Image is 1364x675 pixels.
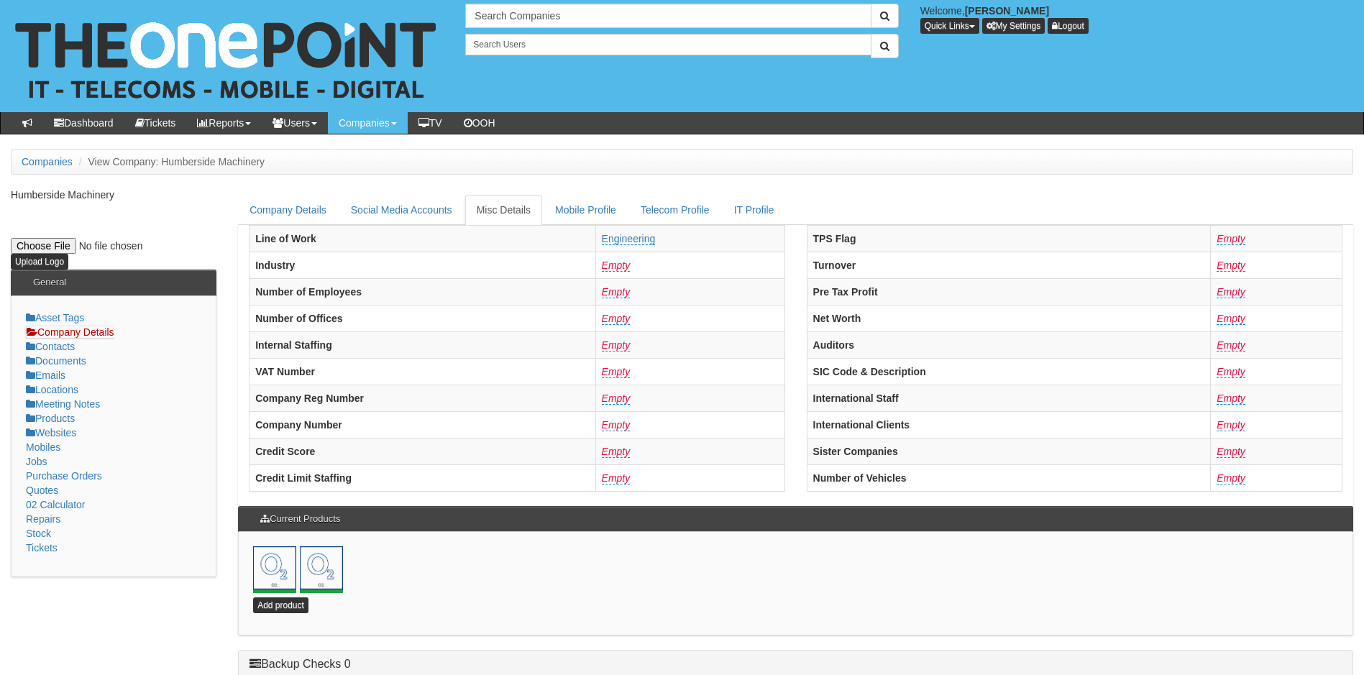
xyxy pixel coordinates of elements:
[26,341,75,352] a: Contacts
[11,188,216,202] p: Humberside Machinery
[602,366,631,378] a: Empty
[250,464,595,491] th: Credit Limit Staffing
[453,112,506,134] a: OOH
[253,597,308,613] a: Add product
[1217,313,1245,325] a: Empty
[300,546,343,589] img: o2.png
[629,195,721,225] a: Telecom Profile
[1217,472,1245,485] a: Empty
[1217,339,1245,352] a: Empty
[43,112,124,134] a: Dashboard
[22,156,73,167] a: Companies
[26,270,73,295] h3: General
[250,358,595,385] th: VAT Number
[26,427,76,438] a: Websites
[1048,18,1089,34] a: Logout
[602,286,631,298] a: Empty
[250,225,595,252] th: Line of Work
[544,195,628,225] a: Mobile Profile
[26,499,86,510] a: 02 Calculator
[250,331,595,358] th: Internal Staffing
[300,546,343,589] a: Office 365 (02)<br> No from date <br> No to date
[807,331,1211,358] th: Auditors
[253,546,296,589] a: Mobile o2<br> 19th Mar 2018 <br> 19th Mar 2020
[1217,392,1245,405] a: Empty
[807,225,1211,252] th: TPS Flag
[238,195,338,225] a: Company Details
[602,446,631,458] a: Empty
[465,4,871,28] input: Search Companies
[1217,260,1245,272] a: Empty
[250,252,595,278] th: Industry
[75,155,265,169] li: View Company: Humberside Machinery
[807,385,1211,411] th: International Staff
[602,472,631,485] a: Empty
[26,542,58,554] a: Tickets
[408,112,453,134] a: TV
[1217,446,1245,458] a: Empty
[602,313,631,325] a: Empty
[1217,286,1245,298] a: Empty
[602,392,631,405] a: Empty
[26,312,84,323] a: Asset Tags
[465,195,542,225] a: Misc Details
[11,254,68,270] input: Upload Logo
[807,252,1211,278] th: Turnover
[26,326,114,339] a: Company Details
[253,546,296,589] img: o2.png
[26,413,75,424] a: Products
[602,339,631,352] a: Empty
[1217,419,1245,431] a: Empty
[26,470,102,482] a: Purchase Orders
[965,5,1049,17] b: [PERSON_NAME]
[807,464,1211,491] th: Number of Vehicles
[262,112,328,134] a: Users
[920,18,979,34] button: Quick Links
[250,385,595,411] th: Company Reg Number
[26,355,86,367] a: Documents
[124,112,187,134] a: Tickets
[26,513,60,525] a: Repairs
[339,195,464,225] a: Social Media Accounts
[250,411,595,438] th: Company Number
[602,260,631,272] a: Empty
[26,456,47,467] a: Jobs
[602,419,631,431] a: Empty
[26,441,60,453] a: Mobiles
[26,485,58,496] a: Quotes
[910,4,1364,34] div: Welcome,
[1217,366,1245,378] a: Empty
[723,195,786,225] a: IT Profile
[26,384,78,395] a: Locations
[807,305,1211,331] th: Net Worth
[26,369,65,381] a: Emails
[807,278,1211,305] th: Pre Tax Profit
[602,233,656,245] a: Engineering
[328,112,408,134] a: Companies
[26,398,100,410] a: Meeting Notes
[250,438,595,464] th: Credit Score
[250,305,595,331] th: Number of Offices
[807,358,1211,385] th: SIC Code & Description
[250,658,351,670] a: Backup Checks 0
[807,411,1211,438] th: International Clients
[26,528,51,539] a: Stock
[253,507,347,531] h3: Current Products
[982,18,1045,34] a: My Settings
[465,34,871,55] input: Search Users
[807,438,1211,464] th: Sister Companies
[186,112,262,134] a: Reports
[1217,233,1245,245] a: Empty
[250,278,595,305] th: Number of Employees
